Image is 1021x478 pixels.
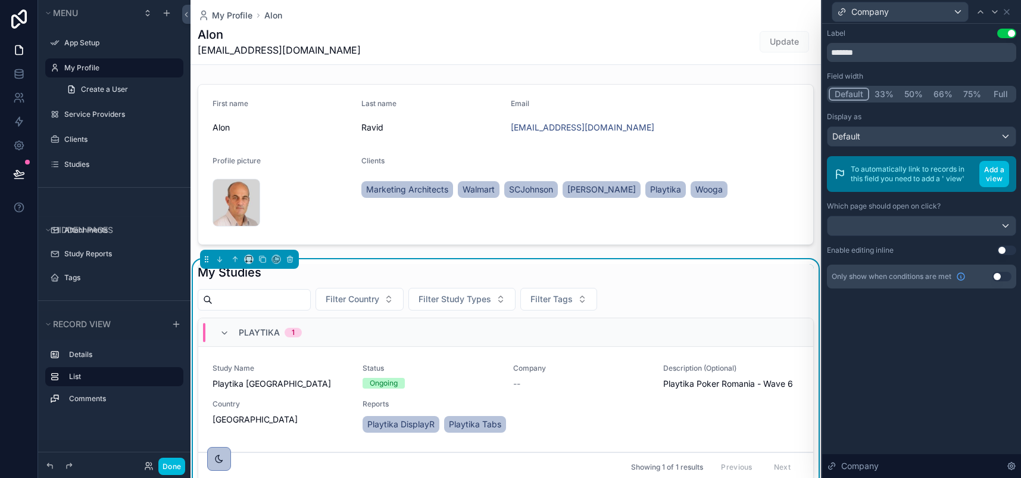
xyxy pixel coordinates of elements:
[520,288,597,311] button: Select Button
[64,273,176,283] label: Tags
[198,43,361,57] span: [EMAIL_ADDRESS][DOMAIN_NAME]
[419,293,491,305] span: Filter Study Types
[213,378,348,390] span: Playtika [GEOGRAPHIC_DATA]
[408,288,516,311] button: Select Button
[158,458,185,475] button: Done
[326,293,379,305] span: Filter Country
[43,316,164,333] button: Record view
[264,10,282,21] a: Alon
[827,201,941,211] label: Which page should open on click?
[64,110,176,119] label: Service Providers
[827,72,863,81] label: Field width
[851,6,889,18] span: Company
[198,10,252,21] a: My Profile
[64,160,176,169] label: Studies
[38,340,191,420] div: scrollable content
[316,288,404,311] button: Select Button
[64,135,176,144] label: Clients
[832,131,860,142] span: Default
[212,10,252,21] span: My Profile
[64,225,176,235] label: Attachments
[928,88,958,101] button: 66%
[827,29,845,38] div: Label
[363,399,799,409] span: Reports
[53,319,111,329] span: Record view
[213,414,298,426] span: [GEOGRAPHIC_DATA]
[363,416,439,433] a: Playtika DisplayR
[663,378,799,390] span: Playtika Poker Romania - Wave 6
[64,249,176,259] label: Study Reports
[198,264,261,281] h1: My Studies
[363,364,498,373] span: Status
[444,416,506,433] a: Playtika Tabs
[64,63,176,73] label: My Profile
[198,26,361,43] h1: Alon
[899,88,928,101] button: 50%
[827,126,1016,147] button: Default
[530,293,573,305] span: Filter Tags
[53,8,78,18] span: Menu
[213,364,348,373] span: Study Name
[69,394,174,403] label: Comments
[367,418,435,430] span: Playtika DisplayR
[841,460,879,472] span: Company
[198,347,813,452] a: Study NamePlaytika [GEOGRAPHIC_DATA]StatusOngoingCompany--Description (Optional)Playtika Poker Ro...
[60,80,183,99] a: Create a User
[851,164,975,184] p: To automatically link to records in this field you need to add a ' view'
[513,364,649,373] span: Company
[449,418,501,430] span: Playtika Tabs
[827,246,894,255] div: Enable editing inline
[81,85,128,94] span: Create a User
[958,88,986,101] button: 75%
[827,112,861,122] label: Display as
[69,372,174,381] label: List
[829,88,869,101] button: Default
[370,378,398,389] div: Ongoing
[513,378,520,390] span: --
[64,38,176,48] label: App Setup
[213,399,348,409] span: Country
[832,2,969,22] button: Company
[239,327,280,339] span: Playtika
[292,328,295,337] div: 1
[43,5,136,21] button: Menu
[979,161,1009,187] button: Add a view
[832,272,951,281] span: Only show when conditions are met
[869,88,899,101] button: 33%
[43,222,179,238] button: Hidden pages
[69,350,174,359] label: Details
[631,463,703,472] span: Showing 1 of 1 results
[663,364,799,373] span: Description (Optional)
[986,88,1014,101] button: Full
